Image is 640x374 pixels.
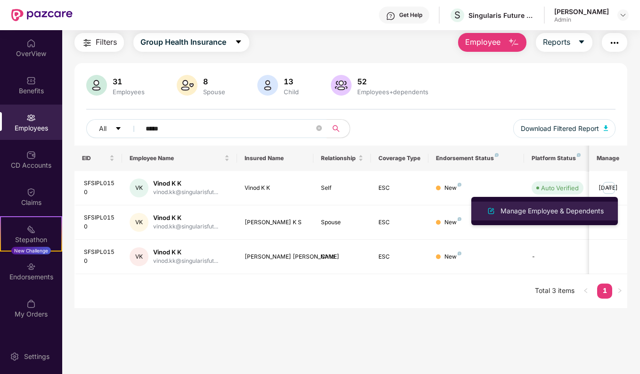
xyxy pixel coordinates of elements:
th: Manage [589,146,627,171]
button: Filters [74,33,124,52]
div: Get Help [399,11,422,19]
img: svg+xml;base64,PHN2ZyB4bWxucz0iaHR0cDovL3d3dy53My5vcmcvMjAwMC9zdmciIHhtbG5zOnhsaW5rPSJodHRwOi8vd3... [331,75,352,96]
span: Group Health Insurance [140,36,226,48]
li: Next Page [612,284,627,299]
img: svg+xml;base64,PHN2ZyB4bWxucz0iaHR0cDovL3d3dy53My5vcmcvMjAwMC9zdmciIHdpZHRoPSIyMSIgaGVpZ2h0PSIyMC... [26,225,36,234]
span: Relationship [321,154,356,162]
div: Stepathon [1,235,61,244]
div: Employees+dependents [355,88,430,96]
span: left [583,288,589,293]
span: right [617,288,623,293]
img: svg+xml;base64,PHN2ZyBpZD0iRW1wbG95ZWVzIiB4bWxucz0iaHR0cDovL3d3dy53My5vcmcvMjAwMC9zdmciIHdpZHRoPS... [26,113,36,122]
div: Vinod K K [153,248,218,257]
li: 1 [597,284,612,299]
div: [PERSON_NAME] K S [245,218,306,227]
li: Total 3 items [535,284,574,299]
div: 13 [282,77,301,86]
img: svg+xml;base64,PHN2ZyBpZD0iRW5kb3JzZW1lbnRzIiB4bWxucz0iaHR0cDovL3d3dy53My5vcmcvMjAwMC9zdmciIHdpZH... [26,262,36,271]
div: New [444,218,461,227]
div: Manage Employee & Dependents [499,206,606,216]
div: Admin [554,16,609,24]
img: New Pazcare Logo [11,9,73,21]
div: [PERSON_NAME] [554,7,609,16]
span: close-circle [316,125,322,131]
button: Group Health Insurancecaret-down [133,33,249,52]
th: Coverage Type [371,146,428,171]
img: svg+xml;base64,PHN2ZyBpZD0iQ2xhaW0iIHhtbG5zPSJodHRwOi8vd3d3LnczLm9yZy8yMDAwL3N2ZyIgd2lkdGg9IjIwIi... [26,187,36,197]
img: svg+xml;base64,PHN2ZyB4bWxucz0iaHR0cDovL3d3dy53My5vcmcvMjAwMC9zdmciIHdpZHRoPSIyNCIgaGVpZ2h0PSIyNC... [82,37,93,49]
div: Spouse [201,88,227,96]
span: Employee Name [130,154,222,162]
div: Auto Verified [541,183,579,193]
div: Employees [111,88,147,96]
img: svg+xml;base64,PHN2ZyB4bWxucz0iaHR0cDovL3d3dy53My5vcmcvMjAwMC9zdmciIHhtbG5zOnhsaW5rPSJodHRwOi8vd3... [86,75,107,96]
div: Endorsement Status [436,154,517,162]
span: caret-down [578,38,585,47]
div: Child [321,252,363,261]
div: Vinod K K [245,184,306,193]
span: Reports [543,36,570,48]
div: [PERSON_NAME] [PERSON_NAME] [245,252,306,261]
div: VK [130,179,148,197]
div: VK [130,213,148,232]
div: 52 [355,77,430,86]
div: SFSIPL0150 [84,213,115,231]
img: svg+xml;base64,PHN2ZyBpZD0iSG9tZSIgeG1sbnM9Imh0dHA6Ly93d3cudzMub3JnLzIwMDAvc3ZnIiB3aWR0aD0iMjAiIG... [26,39,36,48]
img: manageButton [601,180,616,195]
li: Previous Page [578,284,593,299]
span: caret-down [115,125,122,133]
img: svg+xml;base64,PHN2ZyB4bWxucz0iaHR0cDovL3d3dy53My5vcmcvMjAwMC9zdmciIHdpZHRoPSI4IiBoZWlnaHQ9IjgiIH... [577,153,581,157]
a: 1 [597,284,612,298]
div: vinod.kk@singularisfut... [153,222,218,231]
img: svg+xml;base64,PHN2ZyB4bWxucz0iaHR0cDovL3d3dy53My5vcmcvMjAwMC9zdmciIHhtbG5zOnhsaW5rPSJodHRwOi8vd3... [177,75,197,96]
button: Reportscaret-down [536,33,592,52]
div: SFSIPL0150 [84,179,115,197]
div: ESC [378,218,421,227]
img: svg+xml;base64,PHN2ZyBpZD0iSGVscC0zMngzMiIgeG1sbnM9Imh0dHA6Ly93d3cudzMub3JnLzIwMDAvc3ZnIiB3aWR0aD... [386,11,395,21]
th: Insured Name [237,146,314,171]
div: New Challenge [11,247,51,254]
span: search [327,125,345,132]
img: svg+xml;base64,PHN2ZyB4bWxucz0iaHR0cDovL3d3dy53My5vcmcvMjAwMC9zdmciIHdpZHRoPSI4IiBoZWlnaHQ9IjgiIH... [495,153,499,157]
img: svg+xml;base64,PHN2ZyB4bWxucz0iaHR0cDovL3d3dy53My5vcmcvMjAwMC9zdmciIHdpZHRoPSIyNCIgaGVpZ2h0PSIyNC... [609,37,620,49]
div: vinod.kk@singularisfut... [153,188,218,197]
span: All [99,123,107,134]
button: Allcaret-down [86,119,144,138]
div: New [444,184,461,193]
div: Child [282,88,301,96]
span: EID [82,154,108,162]
div: 8 [201,77,227,86]
div: Platform Status [532,154,583,162]
img: svg+xml;base64,PHN2ZyBpZD0iTXlfT3JkZXJzIiBkYXRhLW5hbWU9Ik15IE9yZGVycyIgeG1sbnM9Imh0dHA6Ly93d3cudz... [26,299,36,309]
img: svg+xml;base64,PHN2ZyBpZD0iQ0RfQWNjb3VudHMiIGRhdGEtbmFtZT0iQ0QgQWNjb3VudHMiIHhtbG5zPSJodHRwOi8vd3... [26,150,36,160]
div: Vinod K K [153,213,218,222]
th: Relationship [313,146,371,171]
span: caret-down [235,38,242,47]
span: Download Filtered Report [521,123,599,134]
div: Vinod K K [153,179,218,188]
img: svg+xml;base64,PHN2ZyB4bWxucz0iaHR0cDovL3d3dy53My5vcmcvMjAwMC9zdmciIHhtbG5zOnhsaW5rPSJodHRwOi8vd3... [485,205,497,217]
div: Settings [21,352,52,361]
span: Filters [96,36,117,48]
div: SFSIPL0150 [84,248,115,266]
img: svg+xml;base64,PHN2ZyBpZD0iQmVuZWZpdHMiIHhtbG5zPSJodHRwOi8vd3d3LnczLm9yZy8yMDAwL3N2ZyIgd2lkdGg9Ij... [26,76,36,85]
img: svg+xml;base64,PHN2ZyB4bWxucz0iaHR0cDovL3d3dy53My5vcmcvMjAwMC9zdmciIHhtbG5zOnhsaW5rPSJodHRwOi8vd3... [508,37,519,49]
img: svg+xml;base64,PHN2ZyB4bWxucz0iaHR0cDovL3d3dy53My5vcmcvMjAwMC9zdmciIHdpZHRoPSI4IiBoZWlnaHQ9IjgiIH... [458,252,461,255]
button: search [327,119,350,138]
span: close-circle [316,124,322,133]
button: Download Filtered Report [513,119,616,138]
div: New [444,252,461,261]
button: Employee [458,33,526,52]
div: Spouse [321,218,363,227]
img: svg+xml;base64,PHN2ZyB4bWxucz0iaHR0cDovL3d3dy53My5vcmcvMjAwMC9zdmciIHhtbG5zOnhsaW5rPSJodHRwOi8vd3... [257,75,278,96]
span: S [454,9,460,21]
div: Singularis Future Serv India Private Limited [468,11,534,20]
img: svg+xml;base64,PHN2ZyB4bWxucz0iaHR0cDovL3d3dy53My5vcmcvMjAwMC9zdmciIHdpZHRoPSI4IiBoZWlnaHQ9IjgiIH... [458,183,461,187]
div: ESC [378,184,421,193]
div: Self [321,184,363,193]
td: - [524,240,591,274]
img: svg+xml;base64,PHN2ZyBpZD0iRHJvcGRvd24tMzJ4MzIiIHhtbG5zPSJodHRwOi8vd3d3LnczLm9yZy8yMDAwL3N2ZyIgd2... [619,11,627,19]
th: EID [74,146,123,171]
div: VK [130,247,148,266]
th: Employee Name [122,146,237,171]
